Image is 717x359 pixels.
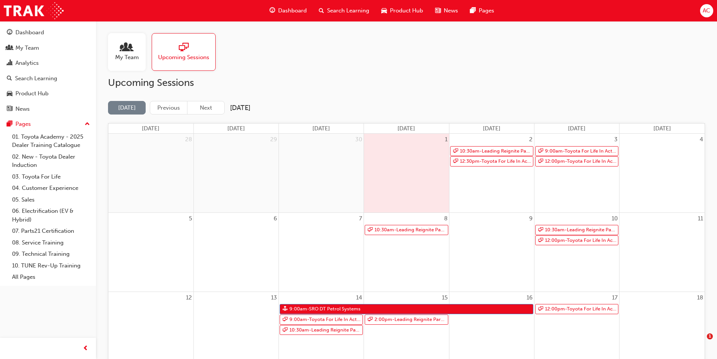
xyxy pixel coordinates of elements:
button: AC [700,4,713,17]
a: October 9, 2025 [528,213,534,225]
span: 9:00am - Toyota For Life In Action - Virtual Classroom [289,315,361,324]
a: search-iconSearch Learning [313,3,375,18]
span: sessionType_ONLINE_URL-icon [283,325,288,335]
a: October 4, 2025 [698,134,705,145]
span: search-icon [7,75,12,82]
a: Product Hub [3,87,93,101]
span: sessionType_ONLINE_URL-icon [453,157,458,166]
span: AC [703,6,710,15]
a: October 7, 2025 [358,213,364,225]
span: sessionType_ONLINE_URL-icon [368,315,373,324]
span: sessionType_ONLINE_URL-icon [538,225,543,235]
td: September 28, 2025 [108,134,193,212]
span: 10:30am - Leading Reignite Part 2 - Virtual Classroom [289,325,361,335]
a: October 18, 2025 [696,292,705,304]
a: October 11, 2025 [696,213,705,225]
span: sessionType_ONLINE_URL-icon [538,147,543,156]
span: up-icon [85,119,90,129]
a: 06. Electrification (EV & Hybrid) [9,205,93,225]
a: October 15, 2025 [440,292,449,304]
button: Previous [150,101,187,115]
span: news-icon [7,106,12,113]
a: Tuesday [311,124,332,134]
span: 12:00pm - Toyota For Life In Action - Virtual Classroom [545,157,617,166]
span: 12:30pm - Toyota For Life In Action - Virtual Classroom [460,157,532,166]
span: Product Hub [390,6,423,15]
span: My Team [115,53,139,62]
span: sessionType_ONLINE_URL-icon [453,147,458,156]
a: 02. New - Toyota Dealer Induction [9,151,93,171]
a: 10. TUNE Rev-Up Training [9,260,93,272]
button: [DATE] [108,101,146,115]
span: [DATE] [227,125,245,132]
td: October 3, 2025 [534,134,619,212]
a: October 1, 2025 [443,134,449,145]
td: October 5, 2025 [108,212,193,292]
a: Monday [226,124,247,134]
span: [DATE] [653,125,671,132]
span: sessionType_ONLINE_URL-icon [538,157,543,166]
button: Pages [3,117,93,131]
a: October 14, 2025 [355,292,364,304]
a: October 10, 2025 [610,213,619,225]
span: [DATE] [483,125,501,132]
span: news-icon [435,6,441,15]
a: October 8, 2025 [443,213,449,225]
a: 03. Toyota For Life [9,171,93,183]
span: sessionType_ONLINE_URL-icon [179,43,189,53]
td: October 10, 2025 [534,212,619,292]
span: 10:30am - Leading Reignite Part 2 - Virtual Classroom [374,225,446,235]
span: Search Learning [327,6,369,15]
td: September 30, 2025 [279,134,364,212]
a: Search Learning [3,72,93,86]
a: 07. Parts21 Certification [9,225,93,237]
span: [DATE] [568,125,586,132]
span: [DATE] [142,125,160,132]
a: 08. Service Training [9,237,93,249]
a: Thursday [481,124,502,134]
img: Trak [4,2,64,19]
div: News [15,105,30,113]
span: sessionType_FACE_TO_FACE-icon [283,304,288,314]
span: car-icon [7,90,12,97]
span: 9:00am - SRO DT Petrol Systems [289,304,361,314]
span: 9:00am - Toyota For Life In Action - Virtual Classroom [545,147,617,156]
a: October 17, 2025 [610,292,619,304]
span: sessionType_ONLINE_URL-icon [283,315,288,324]
span: Dashboard [278,6,307,15]
a: October 2, 2025 [528,134,534,145]
a: September 28, 2025 [184,134,193,145]
span: sessionType_ONLINE_URL-icon [538,304,543,314]
a: October 5, 2025 [187,213,193,225]
h2: [DATE] [230,104,250,112]
a: guage-iconDashboard [263,3,313,18]
div: Dashboard [15,28,44,37]
td: October 4, 2025 [620,134,705,212]
a: car-iconProduct Hub [375,3,429,18]
span: Pages [479,6,494,15]
a: Analytics [3,56,93,70]
span: prev-icon [83,344,88,353]
td: October 11, 2025 [620,212,705,292]
a: Saturday [652,124,673,134]
a: 05. Sales [9,194,93,206]
span: [DATE] [312,125,330,132]
td: October 6, 2025 [193,212,279,292]
a: October 13, 2025 [269,292,279,304]
span: sessionType_ONLINE_URL-icon [368,225,373,235]
td: October 2, 2025 [449,134,534,212]
a: September 30, 2025 [354,134,364,145]
a: Upcoming Sessions [152,33,222,71]
span: car-icon [381,6,387,15]
a: October 12, 2025 [184,292,193,304]
a: My Team [3,41,93,55]
h2: Upcoming Sessions [108,77,705,89]
a: news-iconNews [429,3,464,18]
span: people-icon [122,43,132,53]
td: October 7, 2025 [279,212,364,292]
a: pages-iconPages [464,3,500,18]
a: October 16, 2025 [525,292,534,304]
span: pages-icon [470,6,476,15]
